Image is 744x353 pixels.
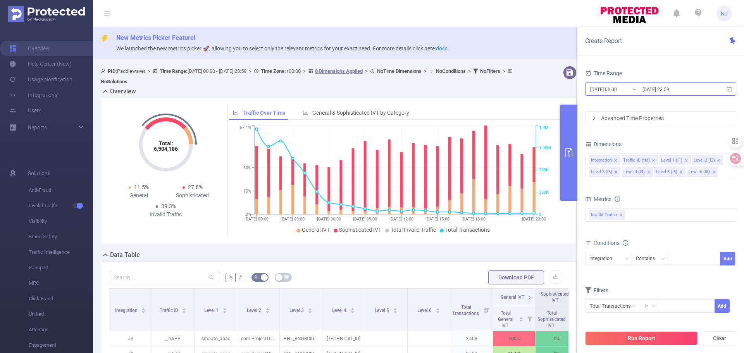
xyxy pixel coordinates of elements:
span: > [246,68,254,74]
button: Download PDF [488,270,544,284]
span: Traffic ID [160,308,179,313]
span: > [422,68,429,74]
span: Invalid Traffic [589,210,625,220]
tspan: [DATE] 00:00 [245,217,269,222]
i: icon: user [101,69,108,74]
i: icon: caret-down [308,310,312,312]
tspan: 1.4M [539,126,549,131]
i: icon: caret-down [393,310,397,312]
i: icon: caret-up [141,307,146,309]
div: Level 2 (l2) [694,155,715,165]
h2: Overview [110,87,136,96]
div: Level 3 (l3) [591,167,612,177]
span: We launched the new metrics picker 🚀, allowing you to select only the relevant metrics for your e... [116,45,448,52]
tspan: 0 [539,212,541,217]
span: Level 6 [417,308,433,313]
span: > [145,68,153,74]
b: No Filters [480,68,500,74]
b: No Conditions [436,68,466,74]
i: icon: caret-up [265,307,269,309]
i: icon: close [614,158,618,163]
li: Integration [589,155,620,165]
div: Sophisticated [166,191,220,200]
i: icon: bg-colors [254,275,259,279]
i: Filter menu [567,306,578,331]
span: Total Invalid Traffic [391,227,436,233]
i: icon: right [592,116,596,121]
div: General [112,191,166,200]
i: icon: caret-up [308,307,312,309]
span: 11.5% [134,184,149,190]
b: PID: [108,68,117,74]
span: General IVT [501,294,524,300]
span: % [229,274,232,281]
span: > [466,68,473,74]
a: Integrations [9,87,57,103]
span: Sophisticated IVT [541,291,569,303]
a: Overview [9,41,50,56]
span: Level 4 [332,308,348,313]
li: Level 5 (l5) [654,167,685,177]
li: Traffic ID (tid) [622,155,658,165]
span: MRC [29,276,93,291]
i: icon: down [651,304,656,309]
tspan: 15% [243,189,251,194]
li: Level 6 (l6) [687,167,718,177]
span: Level 2 [247,308,262,313]
div: Invalid Traffic [139,210,193,219]
tspan: [DATE] 03:00 [281,217,305,222]
span: Unified [29,307,93,322]
tspan: 700K [539,168,549,173]
b: No Solutions [101,79,127,84]
i: icon: caret-down [182,310,186,312]
a: docs [436,45,448,52]
button: Add [720,252,735,265]
li: Level 2 (l2) [692,155,723,165]
div: Sort [182,307,186,312]
i: icon: thunderbolt [101,35,108,43]
i: icon: caret-up [519,316,524,318]
span: Level 5 [375,308,390,313]
span: Passport [29,260,93,276]
a: Users [9,103,41,118]
i: icon: bar-chart [303,110,308,115]
div: Integration [591,155,612,165]
p: 2,408 [450,331,493,346]
span: Dimensions [585,141,622,147]
span: Brand Safety [29,229,93,245]
div: Integration [589,252,618,265]
tspan: 57.1% [240,126,251,131]
i: icon: caret-up [350,307,355,309]
span: ✕ [620,210,623,220]
input: Search... [109,271,219,283]
div: Sort [350,307,355,312]
tspan: [DATE] 15:00 [425,217,449,222]
i: icon: close [684,158,688,163]
span: Filters [585,287,608,293]
img: Protected Media [8,6,85,22]
i: icon: close [652,158,656,163]
div: Level 6 (l6) [689,167,710,177]
span: Reports [28,124,47,131]
span: Total Transactions [452,305,480,316]
span: Total Sophisticated IVT [537,310,566,328]
div: Level 1 (l1) [661,155,682,165]
i: icon: caret-up [393,307,397,309]
p: _InAPP [152,331,194,346]
button: Clear [703,331,736,345]
i: icon: down [625,257,629,262]
span: Attention [29,322,93,338]
li: Level 1 (l1) [660,155,691,165]
span: General & Sophisticated IVT by Category [312,110,409,116]
i: icon: close [712,170,716,175]
span: Visibility [29,214,93,229]
span: Create Report [585,37,622,45]
span: > [500,68,508,74]
div: Sort [222,307,227,312]
i: icon: caret-down [222,310,227,312]
span: Solutions [28,165,50,181]
p: PHL_ANDROID_6821134_2080 [280,331,322,346]
tspan: 0% [246,212,251,217]
tspan: [DATE] 06:00 [317,217,341,222]
span: > [363,68,370,74]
